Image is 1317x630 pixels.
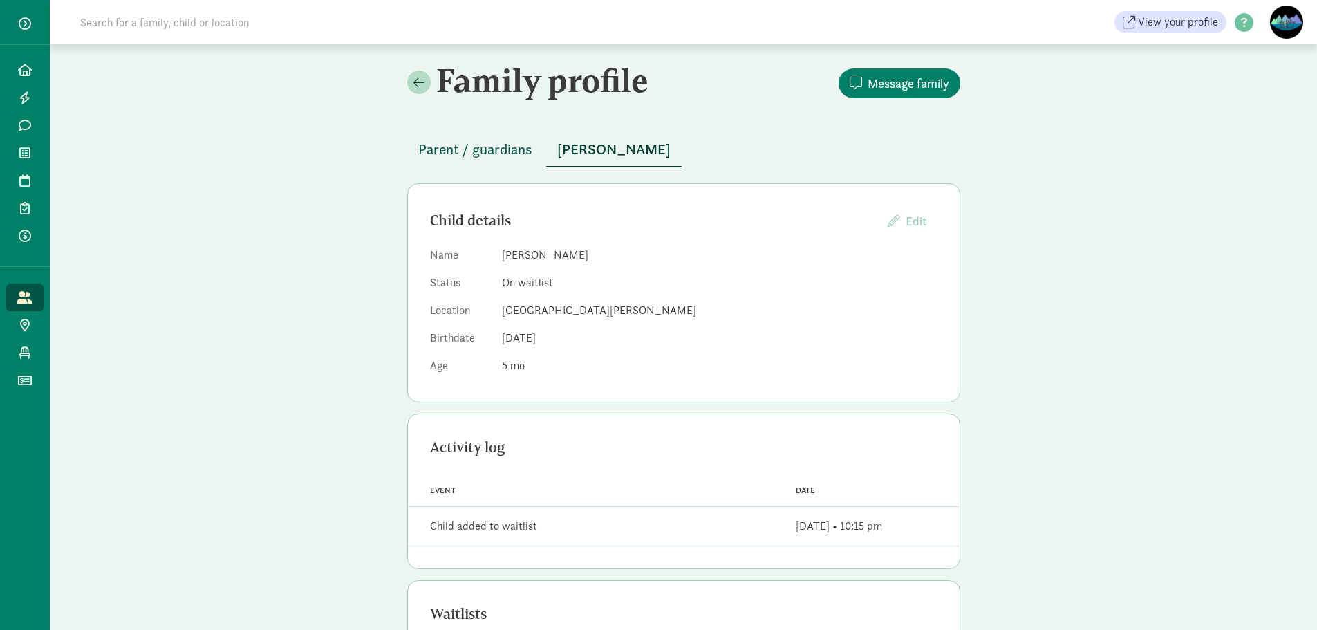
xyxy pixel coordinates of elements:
dt: Location [430,302,491,324]
button: [PERSON_NAME] [546,133,682,167]
div: Waitlists [430,603,937,625]
span: Edit [906,213,926,229]
div: Child details [430,210,877,232]
dd: [PERSON_NAME] [502,247,937,263]
dt: Status [430,275,491,297]
input: Search for a family, child or location [72,8,460,36]
span: View your profile [1138,14,1218,30]
a: Parent / guardians [407,142,543,158]
span: Event [430,485,456,495]
button: Message family [839,68,960,98]
dt: Age [430,358,491,380]
dt: Birthdate [430,330,491,352]
div: Activity log [430,436,937,458]
span: 5 [502,358,525,373]
dt: Name [430,247,491,269]
span: Date [796,485,815,495]
span: Message family [868,74,949,93]
iframe: Chat Widget [1248,564,1317,630]
div: [DATE] • 10:15 pm [796,518,882,535]
button: Parent / guardians [407,133,543,166]
span: Parent / guardians [418,138,532,160]
div: Child added to waitlist [430,518,537,535]
dd: [GEOGRAPHIC_DATA][PERSON_NAME] [502,302,937,319]
h2: Family profile [407,61,681,100]
dd: On waitlist [502,275,937,291]
span: [PERSON_NAME] [557,138,671,160]
button: Edit [877,206,937,236]
a: View your profile [1114,11,1226,33]
span: [DATE] [502,331,536,345]
a: [PERSON_NAME] [546,142,682,158]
